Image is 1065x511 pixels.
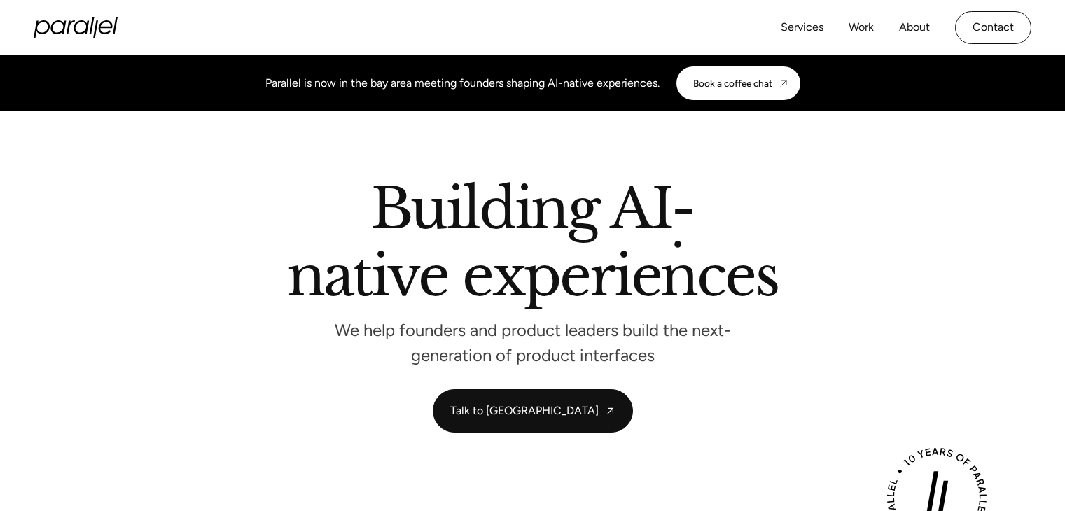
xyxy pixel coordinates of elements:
[781,17,823,38] a: Services
[955,11,1031,44] a: Contact
[265,75,660,92] div: Parallel is now in the bay area meeting founders shaping AI-native experiences.
[323,324,743,361] p: We help founders and product leaders build the next-generation of product interfaces
[676,66,800,100] a: Book a coffee chat
[134,181,932,309] h2: Building AI-native experiences
[849,17,874,38] a: Work
[778,78,789,89] img: CTA arrow image
[899,17,930,38] a: About
[34,17,118,38] a: home
[693,78,772,89] div: Book a coffee chat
